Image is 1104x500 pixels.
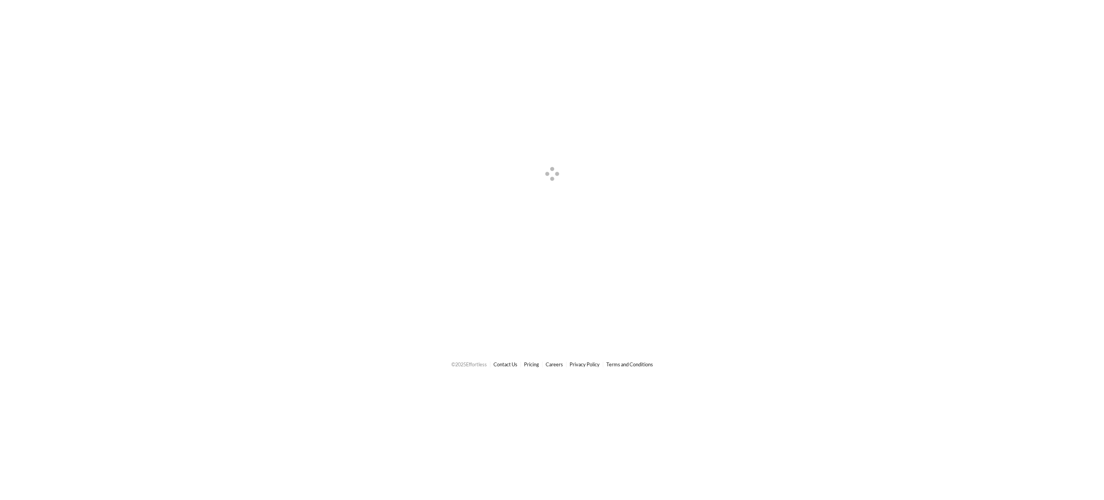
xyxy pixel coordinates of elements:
a: Careers [546,361,563,367]
a: Pricing [524,361,539,367]
a: Contact Us [493,361,517,367]
a: Terms and Conditions [606,361,653,367]
a: Privacy Policy [570,361,600,367]
span: © 2025 Effortless [451,361,487,367]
